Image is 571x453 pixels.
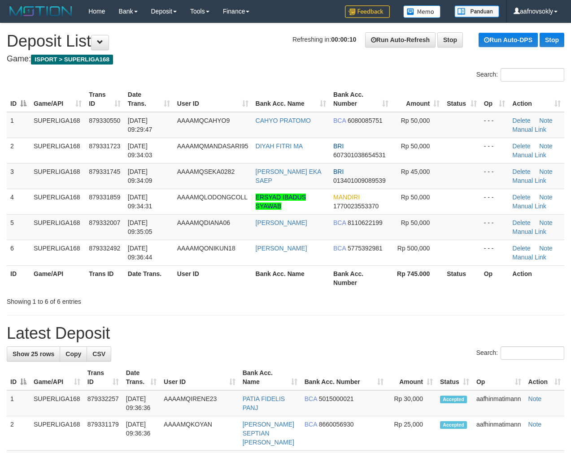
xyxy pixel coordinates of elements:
span: Rp 50,000 [401,194,430,201]
a: Run Auto-DPS [479,33,538,47]
td: 2 [7,416,30,451]
span: [DATE] 09:34:09 [128,168,153,184]
span: ISPORT > SUPERLIGA168 [31,55,113,65]
td: 3 [7,163,30,189]
span: BRI [333,142,344,150]
span: 879332007 [89,219,120,226]
a: Stop [437,32,463,47]
a: Manual Link [512,177,546,184]
td: 6 [7,240,30,265]
span: BCA [305,395,317,402]
span: 879331723 [89,142,120,150]
th: User ID: activate to sort column ascending [174,86,252,112]
a: Delete [512,194,530,201]
a: Manual Link [512,151,546,159]
a: Note [539,142,553,150]
a: Note [539,117,553,124]
span: Copy 607301038654531 to clipboard [333,151,386,159]
span: Copy 8110622199 to clipboard [348,219,383,226]
span: Show 25 rows [13,350,54,358]
td: - - - [480,189,509,214]
td: [DATE] 09:36:36 [122,390,160,416]
th: ID: activate to sort column descending [7,86,30,112]
td: - - - [480,112,509,138]
th: Bank Acc. Name: activate to sort column ascending [252,86,330,112]
strong: 00:00:10 [331,36,356,43]
th: User ID [174,265,252,291]
a: Delete [512,219,530,226]
span: AAAAMQLODONGCOLL [177,194,248,201]
span: Rp 50,000 [401,142,430,150]
span: 879332492 [89,245,120,252]
a: DIYAH FITRI MA [256,142,303,150]
span: [DATE] 09:36:44 [128,245,153,261]
a: [PERSON_NAME] SEPTIAN [PERSON_NAME] [243,421,294,446]
a: Note [539,194,553,201]
td: 879331179 [84,416,122,451]
td: aafhinmatimann [473,416,525,451]
span: AAAAMQMANDASARI95 [177,142,248,150]
a: Delete [512,168,530,175]
th: Bank Acc. Number: activate to sort column ascending [330,86,392,112]
span: Copy 013401009089539 to clipboard [333,177,386,184]
img: MOTION_logo.png [7,4,75,18]
span: Rp 45,000 [401,168,430,175]
span: Rp 50,000 [401,219,430,226]
span: [DATE] 09:34:03 [128,142,153,159]
a: ERSYAD IBADUS SYAWAB [256,194,306,210]
input: Search: [501,68,564,82]
img: Button%20Memo.svg [403,5,441,18]
th: Action: activate to sort column ascending [525,365,564,390]
td: Rp 25,000 [387,416,436,451]
span: Copy 5015000021 to clipboard [319,395,354,402]
td: 2 [7,138,30,163]
label: Search: [476,68,564,82]
th: Date Trans. [124,265,174,291]
a: Manual Link [512,254,546,261]
span: AAAAMQSEKA0282 [177,168,235,175]
td: SUPERLIGA168 [30,214,85,240]
td: 4 [7,189,30,214]
span: BCA [333,117,346,124]
span: MANDIRI [333,194,360,201]
th: Status: activate to sort column ascending [443,86,480,112]
span: Copy 6080085751 to clipboard [348,117,383,124]
span: 879330550 [89,117,120,124]
a: [PERSON_NAME] EKA SAEP [256,168,321,184]
td: aafhinmatimann [473,390,525,416]
td: - - - [480,138,509,163]
th: Rp 745.000 [392,265,443,291]
span: Copy 8660056930 to clipboard [319,421,354,428]
th: Game/API [30,265,85,291]
a: Note [528,395,542,402]
th: Action: activate to sort column ascending [509,86,564,112]
span: Accepted [440,421,467,429]
td: SUPERLIGA168 [30,390,84,416]
th: Date Trans.: activate to sort column ascending [122,365,160,390]
a: Delete [512,117,530,124]
td: 879332257 [84,390,122,416]
h4: Game: [7,55,564,64]
td: SUPERLIGA168 [30,189,85,214]
th: Status: activate to sort column ascending [436,365,473,390]
td: SUPERLIGA168 [30,138,85,163]
td: - - - [480,240,509,265]
th: ID: activate to sort column descending [7,365,30,390]
a: [PERSON_NAME] [256,245,307,252]
span: Rp 50,000 [401,117,430,124]
span: AAAAMQONIKUN18 [177,245,235,252]
a: Note [539,168,553,175]
th: Trans ID: activate to sort column ascending [84,365,122,390]
th: User ID: activate to sort column ascending [160,365,239,390]
th: Game/API: activate to sort column ascending [30,86,85,112]
th: Amount: activate to sort column ascending [387,365,436,390]
span: Copy 1770023553370 to clipboard [333,203,379,210]
span: AAAAMQCAHYO9 [177,117,230,124]
td: - - - [480,214,509,240]
a: [PERSON_NAME] [256,219,307,226]
span: 879331745 [89,168,120,175]
th: Op [480,265,509,291]
th: Op: activate to sort column ascending [480,86,509,112]
td: 1 [7,112,30,138]
img: panduan.png [454,5,499,17]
